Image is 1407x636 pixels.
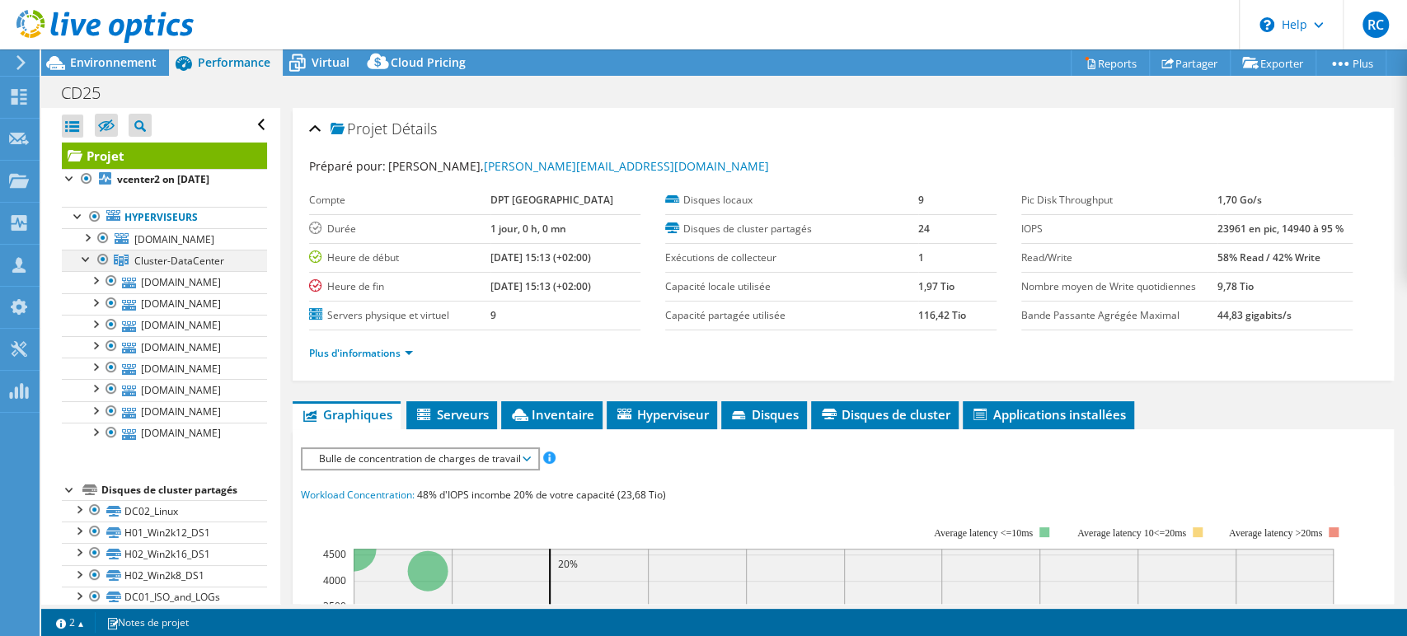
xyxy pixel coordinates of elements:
[309,278,490,295] label: Heure de fin
[392,119,437,138] span: Détails
[1149,50,1231,76] a: Partager
[62,401,267,423] a: [DOMAIN_NAME]
[665,278,918,295] label: Capacité locale utilisée
[309,158,386,174] label: Préparé pour:
[45,612,96,633] a: 2
[918,250,924,264] b: 1
[490,250,591,264] b: [DATE] 15:13 (+02:00)
[1077,527,1186,539] tspan: Average latency 10<=20ms
[1021,192,1217,208] label: Pic Disk Throughput
[490,222,566,236] b: 1 jour, 0 h, 0 mn
[490,279,591,293] b: [DATE] 15:13 (+02:00)
[62,521,267,543] a: H01_Win2k12_DS1
[1217,222,1344,236] b: 23961 en pic, 14940 à 95 %
[1217,193,1262,207] b: 1,70 Go/s
[1021,307,1217,324] label: Bande Passante Agrégée Maximal
[311,449,529,469] span: Bulle de concentration de charges de travail
[323,599,346,613] text: 3500
[1021,221,1217,237] label: IOPS
[415,406,489,423] span: Serveurs
[388,158,769,174] span: [PERSON_NAME],
[665,221,918,237] label: Disques de cluster partagés
[729,406,799,423] span: Disques
[918,222,930,236] b: 24
[62,271,267,292] a: [DOMAIN_NAME]
[331,121,387,138] span: Projet
[1021,250,1217,266] label: Read/Write
[819,406,950,423] span: Disques de cluster
[309,346,413,360] a: Plus d'informations
[665,192,918,208] label: Disques locaux
[309,192,490,208] label: Compte
[1071,50,1150,76] a: Reports
[62,293,267,315] a: [DOMAIN_NAME]
[117,172,209,186] b: vcenter2 on [DATE]
[417,488,666,502] span: 48% d'IOPS incombe 20% de votre capacité (23,68 Tio)
[62,543,267,564] a: H02_Win2k16_DS1
[62,500,267,521] a: DC02_Linux
[62,169,267,190] a: vcenter2 on [DATE]
[134,254,224,268] span: Cluster-DataCenter
[934,527,1033,539] tspan: Average latency <=10ms
[1217,250,1320,264] b: 58% Read / 42% Write
[971,406,1126,423] span: Applications installées
[62,315,267,336] a: [DOMAIN_NAME]
[665,307,918,324] label: Capacité partagée utilisée
[62,379,267,400] a: [DOMAIN_NAME]
[101,480,267,500] div: Disques de cluster partagés
[918,193,924,207] b: 9
[665,250,918,266] label: Exécutions de collecteur
[323,547,346,561] text: 4500
[309,221,490,237] label: Durée
[312,54,349,70] span: Virtual
[1316,50,1386,76] a: Plus
[301,488,415,502] span: Workload Concentration:
[490,308,496,322] b: 9
[509,406,594,423] span: Inventaire
[62,423,267,444] a: [DOMAIN_NAME]
[70,54,157,70] span: Environnement
[1259,17,1274,32] svg: \n
[918,279,954,293] b: 1,97 Tio
[1362,12,1389,38] span: RC
[1217,279,1254,293] b: 9,78 Tio
[615,406,709,423] span: Hyperviseur
[62,143,267,169] a: Projet
[918,308,966,322] b: 116,42 Tio
[95,612,200,633] a: Notes de projet
[62,565,267,587] a: H02_Win2k8_DS1
[309,250,490,266] label: Heure de début
[62,358,267,379] a: [DOMAIN_NAME]
[309,307,490,324] label: Servers physique et virtuel
[1217,308,1292,322] b: 44,83 gigabits/s
[490,193,613,207] b: DPT [GEOGRAPHIC_DATA]
[54,84,126,102] h1: CD25
[1230,50,1316,76] a: Exporter
[198,54,270,70] span: Performance
[62,207,267,228] a: Hyperviseurs
[323,573,346,587] text: 4000
[62,250,267,271] a: Cluster-DataCenter
[1229,527,1322,539] text: Average latency >20ms
[62,228,267,250] a: [DOMAIN_NAME]
[391,54,466,70] span: Cloud Pricing
[1021,278,1217,295] label: Nombre moyen de Write quotidiennes
[134,232,214,246] span: [DOMAIN_NAME]
[62,587,267,608] a: DC01_ISO_and_LOGs
[484,158,769,174] a: [PERSON_NAME][EMAIL_ADDRESS][DOMAIN_NAME]
[62,336,267,358] a: [DOMAIN_NAME]
[301,406,392,423] span: Graphiques
[558,557,578,571] text: 20%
